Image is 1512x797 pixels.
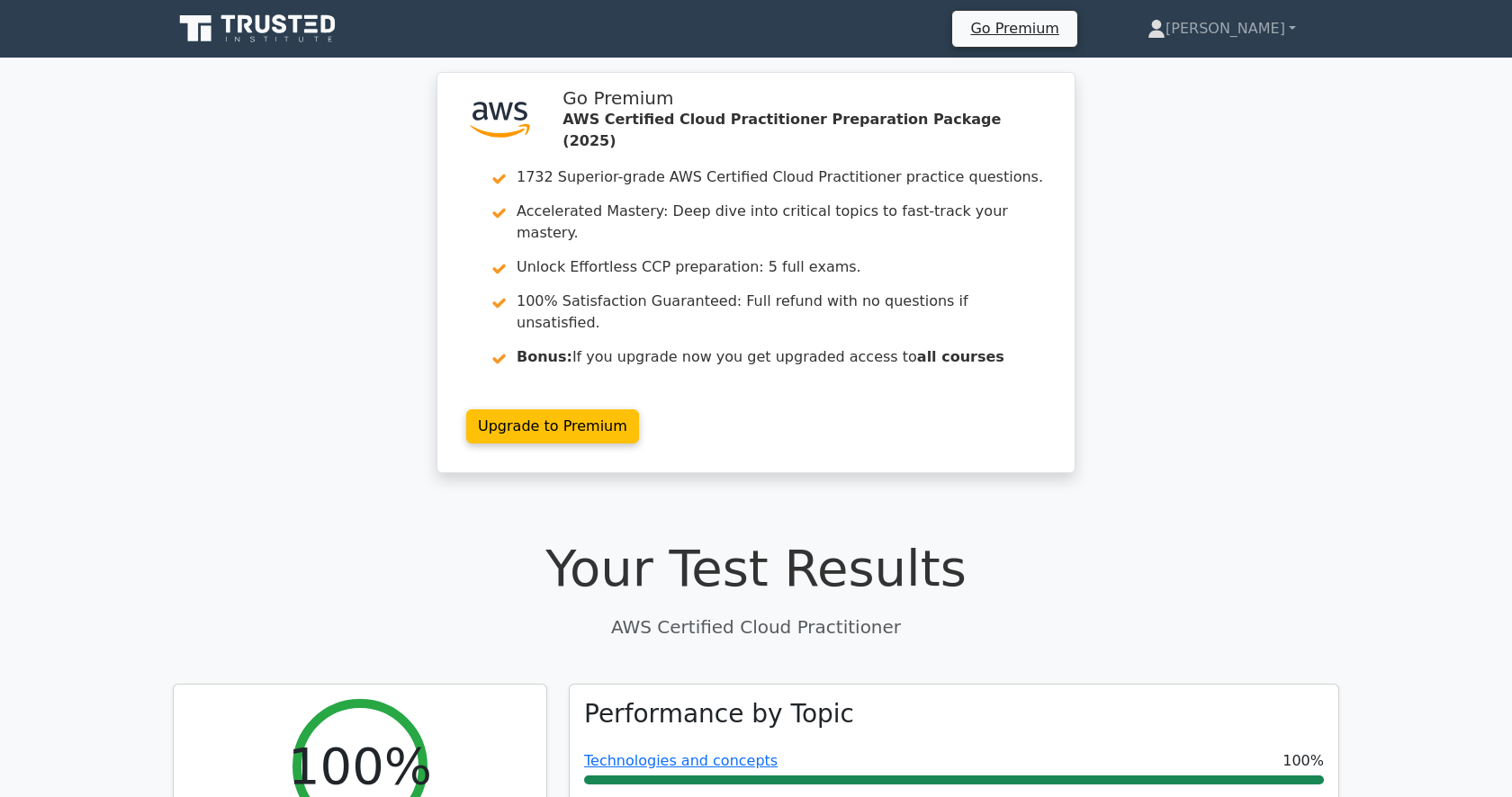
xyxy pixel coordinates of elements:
p: AWS Certified Cloud Practitioner [173,613,1339,640]
a: Technologies and concepts [584,752,778,769]
h2: 100% [288,736,432,796]
a: Go Premium [959,16,1069,40]
span: 100% [1282,750,1324,772]
h3: Performance by Topic [584,699,854,730]
a: [PERSON_NAME] [1104,11,1339,47]
a: Upgrade to Premium [466,409,639,443]
h1: Your Test Results [173,538,1339,598]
